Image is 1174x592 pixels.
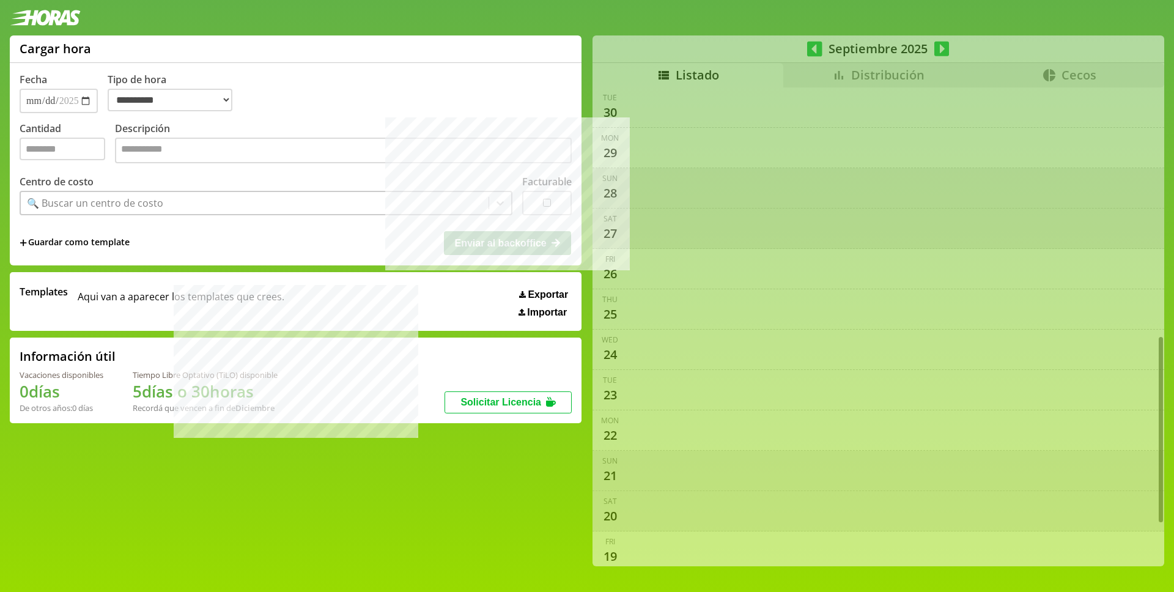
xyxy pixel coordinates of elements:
div: De otros años: 0 días [20,402,103,413]
input: Cantidad [20,138,105,160]
span: Solicitar Licencia [460,397,541,407]
div: Tiempo Libre Optativo (TiLO) disponible [133,369,278,380]
label: Facturable [522,175,572,188]
span: +Guardar como template [20,236,130,250]
span: Importar [527,307,567,318]
label: Cantidad [20,122,115,166]
div: 🔍 Buscar un centro de costo [27,196,163,210]
span: Templates [20,285,68,298]
label: Centro de costo [20,175,94,188]
div: Vacaciones disponibles [20,369,103,380]
textarea: Descripción [115,138,572,163]
img: logotipo [10,10,81,26]
span: Aqui van a aparecer los templates que crees. [78,285,284,318]
label: Fecha [20,73,47,86]
button: Solicitar Licencia [445,391,572,413]
h1: 5 días o 30 horas [133,380,278,402]
span: Exportar [528,289,568,300]
button: Exportar [515,289,572,301]
h2: Información útil [20,348,116,364]
select: Tipo de hora [108,89,232,111]
label: Tipo de hora [108,73,242,113]
label: Descripción [115,122,572,166]
h1: Cargar hora [20,40,91,57]
h1: 0 días [20,380,103,402]
div: Recordá que vencen a fin de [133,402,278,413]
b: Diciembre [235,402,275,413]
span: + [20,236,27,250]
